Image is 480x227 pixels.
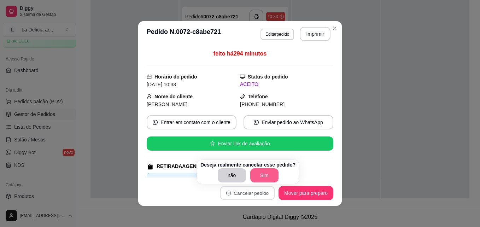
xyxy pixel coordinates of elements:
[254,120,259,125] span: whats-app
[157,163,211,170] div: RETIRADA AGENDADA
[300,27,330,41] button: Imprimir
[154,74,197,80] strong: Horário do pedido
[151,176,256,184] div: Agendado para: [DATE] 14:30 até [DATE] 15:00
[329,23,340,34] button: Close
[226,191,231,196] span: close-circle
[240,74,245,79] span: desktop
[200,161,295,168] p: Deseja realmente cancelar esse pedido?
[218,168,246,182] button: não
[244,115,333,129] button: whats-appEnviar pedido ao WhatsApp
[240,101,285,107] span: [PHONE_NUMBER]
[210,141,215,146] span: star
[147,101,187,107] span: [PERSON_NAME]
[250,168,279,182] button: Sim
[153,120,158,125] span: whats-app
[213,51,267,57] span: feito há 294 minutos
[240,81,333,88] div: ACEITO
[147,115,236,129] button: whats-appEntrar em contato com o cliente
[154,94,193,99] strong: Nome do cliente
[279,186,333,200] button: Mover para preparo
[220,186,275,200] button: close-circleCancelar pedido
[261,29,294,40] button: Editarpedido
[147,27,221,41] h3: Pedido N. 0072-c8abe721
[147,74,152,79] span: calendar
[248,94,268,99] strong: Telefone
[147,94,152,99] span: user
[240,94,245,99] span: phone
[248,74,288,80] strong: Status do pedido
[147,82,176,87] span: [DATE] 10:33
[147,136,333,151] button: starEnviar link de avaliação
